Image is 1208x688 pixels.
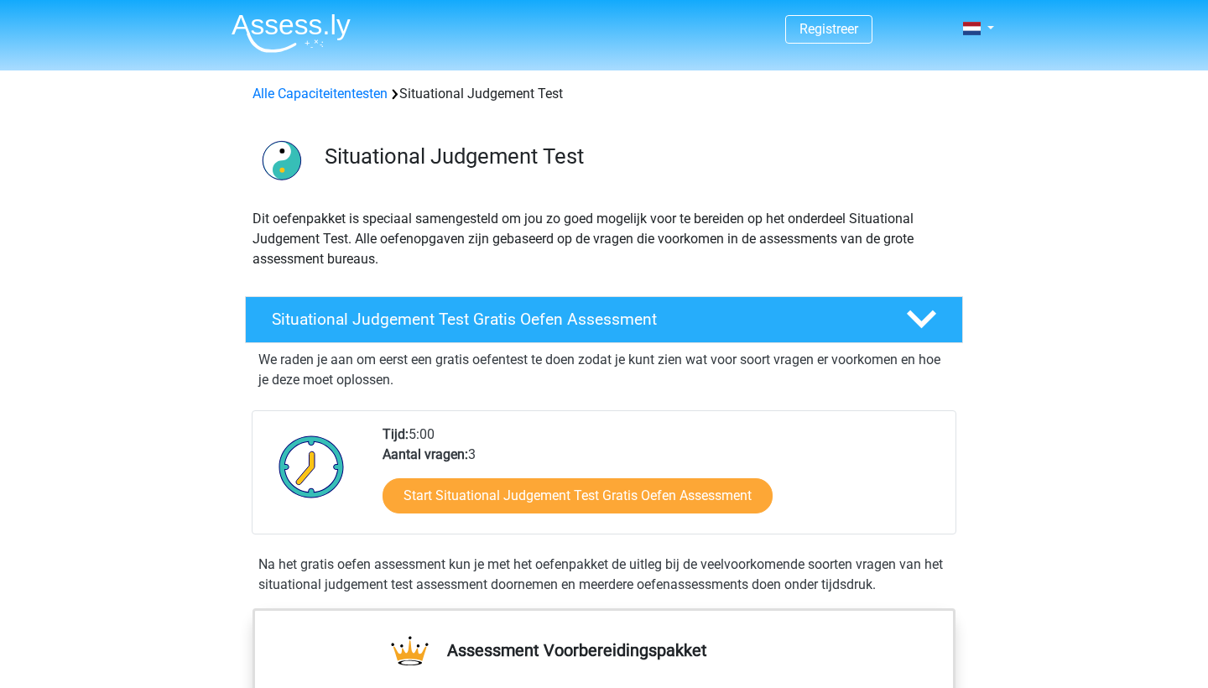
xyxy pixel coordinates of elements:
a: Alle Capaciteitentesten [253,86,388,102]
b: Aantal vragen: [383,446,468,462]
b: Tijd: [383,426,409,442]
h4: Situational Judgement Test Gratis Oefen Assessment [272,310,879,329]
p: Dit oefenpakket is speciaal samengesteld om jou zo goed mogelijk voor te bereiden op het onderdee... [253,209,955,269]
a: Start Situational Judgement Test Gratis Oefen Assessment [383,478,773,513]
img: situational judgement test [246,124,317,195]
h3: Situational Judgement Test [325,143,950,169]
a: Situational Judgement Test Gratis Oefen Assessment [238,296,970,343]
img: Klok [269,425,354,508]
p: We raden je aan om eerst een gratis oefentest te doen zodat je kunt zien wat voor soort vragen er... [258,350,950,390]
div: Situational Judgement Test [246,84,962,104]
a: Registreer [799,21,858,37]
div: 5:00 3 [370,425,955,534]
div: Na het gratis oefen assessment kun je met het oefenpakket de uitleg bij de veelvoorkomende soorte... [252,555,956,595]
img: Assessly [232,13,351,53]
